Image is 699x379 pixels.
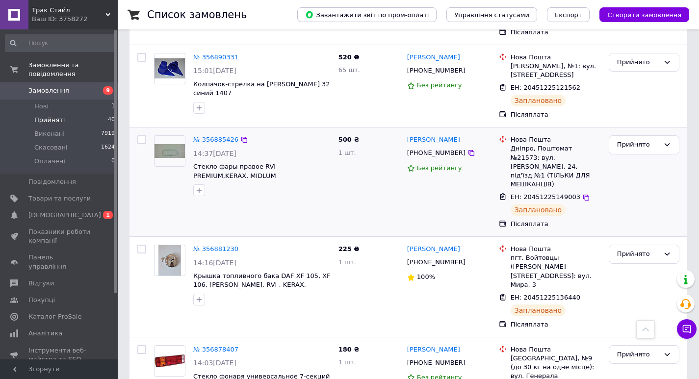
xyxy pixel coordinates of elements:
span: 14:03[DATE] [193,359,236,367]
a: Крышка топливного бака DAF XF 105, XF 106, [PERSON_NAME], RVI , KERAX, MAGNUM,MIDLUM,VOLVO F10, F... [193,272,331,298]
div: Післяплата [511,220,601,228]
div: Заплановано [511,204,566,216]
div: Післяплата [511,28,601,37]
div: Прийнято [617,249,659,259]
span: Аналітика [28,329,62,338]
span: 1 шт. [338,258,356,266]
a: Фото товару [154,345,185,377]
span: 520 ₴ [338,53,360,61]
div: Нова Пошта [511,53,601,62]
span: Покупці [28,296,55,304]
span: Інструменти веб-майстра та SEO [28,346,91,364]
a: № 356881230 [193,245,238,253]
a: Створити замовлення [590,11,689,18]
span: 100% [417,273,435,280]
span: 1 [103,211,113,219]
span: [PHONE_NUMBER] [407,149,466,156]
div: [PERSON_NAME], №1: вул. [STREET_ADDRESS] [511,62,601,79]
span: 14:16[DATE] [193,259,236,267]
span: Показники роботи компанії [28,227,91,245]
span: Відгуки [28,279,54,288]
img: Фото товару [155,144,185,158]
span: 65 шт. [338,66,360,74]
button: Експорт [547,7,590,22]
span: Панель управління [28,253,91,271]
span: 1 [111,102,115,111]
span: Завантажити звіт по пром-оплаті [305,10,429,19]
span: ЕН: 20451225121562 [511,84,580,91]
div: Заплановано [511,95,566,106]
a: [PERSON_NAME] [407,345,460,354]
span: Прийняті [34,116,65,125]
span: 14:37[DATE] [193,150,236,157]
a: Колпачок-стрелка на [PERSON_NAME] 32 синий 1407 [193,80,330,97]
div: Післяплата [511,320,601,329]
div: Нова Пошта [511,245,601,253]
span: [PHONE_NUMBER] [407,67,466,74]
span: Нові [34,102,49,111]
button: Завантажити звіт по пром-оплаті [297,7,437,22]
span: 0 [111,157,115,166]
span: 1 шт. [338,149,356,156]
a: № 356878407 [193,346,238,353]
a: [PERSON_NAME] [407,53,460,62]
a: [PERSON_NAME] [407,135,460,145]
a: Фото товару [154,245,185,276]
span: 40 [108,116,115,125]
div: пгт. Войтовцы ([PERSON_NAME][STREET_ADDRESS]: вул. Мира, 3 [511,253,601,289]
span: Експорт [555,11,582,19]
a: № 356885426 [193,136,238,143]
div: Ваш ID: 3758272 [32,15,118,24]
span: Без рейтингу [417,81,462,89]
span: 1624 [101,143,115,152]
span: Виконані [34,129,65,138]
button: Створити замовлення [599,7,689,22]
h1: Список замовлень [147,9,247,21]
img: Фото товару [155,58,185,78]
span: 15:01[DATE] [193,67,236,75]
div: Нова Пошта [511,135,601,144]
span: 225 ₴ [338,245,360,253]
a: № 356890331 [193,53,238,61]
span: Скасовані [34,143,68,152]
span: Товари та послуги [28,194,91,203]
span: 180 ₴ [338,346,360,353]
span: Каталог ProSale [28,312,81,321]
span: 7919 [101,129,115,138]
span: 500 ₴ [338,136,360,143]
span: [PHONE_NUMBER] [407,258,466,266]
button: Управління статусами [446,7,537,22]
a: Фото товару [154,135,185,167]
span: Без рейтингу [417,164,462,172]
div: Прийнято [617,140,659,150]
span: Управління статусами [454,11,529,19]
span: Трак Стайл [32,6,105,15]
img: Фото товару [155,354,185,367]
img: Фото товару [158,245,181,276]
span: 9 [103,86,113,95]
div: Нова Пошта [511,345,601,354]
a: [PERSON_NAME] [407,245,460,254]
a: Фото товару [154,53,185,84]
span: Замовлення [28,86,69,95]
span: ЕН: 20451225149003 [511,193,580,201]
input: Пошук [5,34,116,52]
span: Створити замовлення [607,11,681,19]
div: Прийнято [617,350,659,360]
span: [DEMOGRAPHIC_DATA] [28,211,101,220]
span: ЕН: 20451225136440 [511,294,580,301]
a: Стекло фары правое RVI PREMIUM,KERAX, MIDLUM [193,163,276,179]
button: Чат з покупцем [677,319,697,339]
span: Повідомлення [28,177,76,186]
div: Заплановано [511,304,566,316]
span: Оплачені [34,157,65,166]
div: Дніпро, Поштомат №21573: вул. [PERSON_NAME], 24, під'їзд №1 (ТІЛЬКИ ДЛЯ МЕШКАНЦІВ) [511,144,601,189]
div: Прийнято [617,57,659,68]
span: [PHONE_NUMBER] [407,359,466,366]
span: 1 шт. [338,358,356,366]
span: Замовлення та повідомлення [28,61,118,78]
div: Післяплата [511,110,601,119]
